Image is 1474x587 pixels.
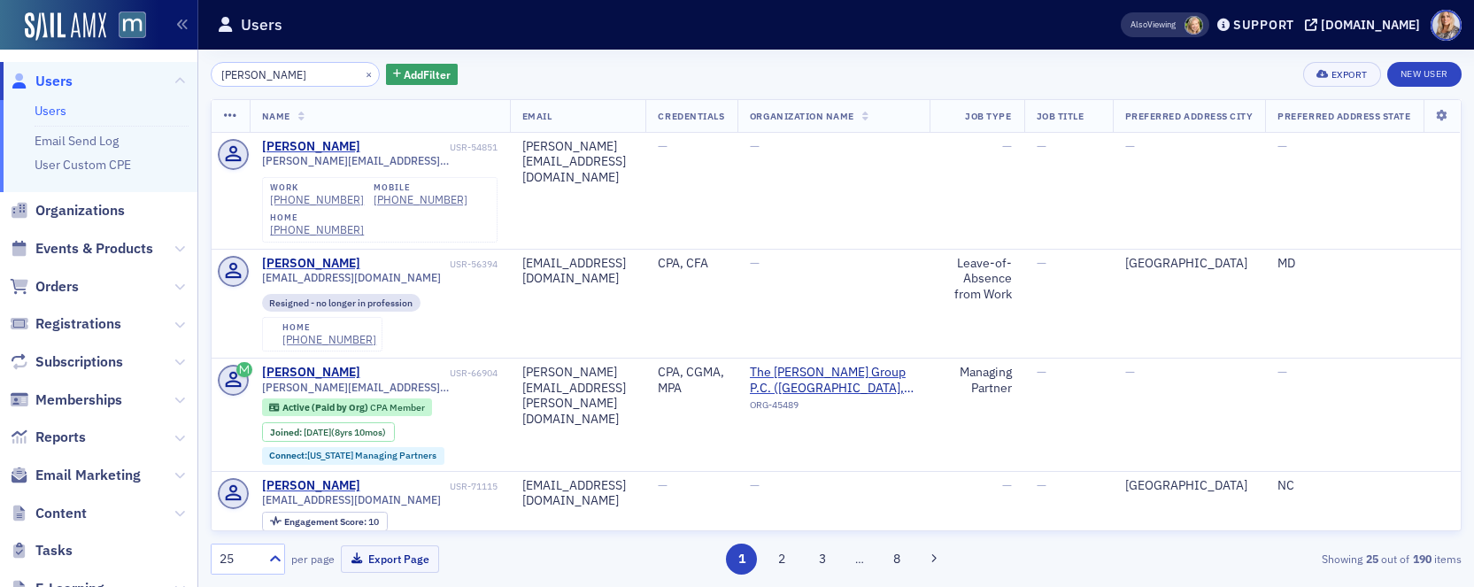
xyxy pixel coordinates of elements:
div: Leave-of-Absence from Work [942,256,1011,303]
span: Subscriptions [35,352,123,372]
button: Export Page [341,545,439,573]
span: — [658,477,668,493]
div: Resigned - no longer in profession [262,294,421,312]
div: Support [1233,17,1294,33]
a: Tasks [10,541,73,560]
span: Memberships [35,390,122,410]
span: [PERSON_NAME][EMAIL_ADDRESS][DOMAIN_NAME] [262,154,498,167]
span: CPA Member [370,401,425,413]
span: Job Type [965,110,1011,122]
div: NC [1277,478,1448,494]
a: Email Send Log [35,133,119,149]
label: per page [291,551,335,567]
a: New User [1387,62,1462,87]
div: 25 [220,550,259,568]
span: — [1037,138,1046,154]
div: 10 [284,517,379,527]
span: Rebekah Olson [1185,16,1203,35]
a: Reports [10,428,86,447]
div: USR-71115 [363,481,498,492]
span: — [1125,138,1135,154]
div: [DOMAIN_NAME] [1321,17,1420,33]
a: [PERSON_NAME] [262,139,360,155]
div: home [270,212,364,223]
button: × [361,66,377,81]
div: Joined: 2016-09-22 00:00:00 [262,422,395,442]
span: Credentials [658,110,724,122]
span: The Rodeheaver Group P.C. (Oakland, MD) [750,365,917,396]
div: Engagement Score: 10 [262,512,388,531]
a: [PERSON_NAME] [262,256,360,272]
a: Users [10,72,73,91]
div: CPA, CGMA, MPA [658,365,724,396]
span: Email Marketing [35,466,141,485]
span: Add Filter [404,66,451,82]
a: Users [35,103,66,119]
div: Active (Paid by Org): Active (Paid by Org): CPA Member [262,398,433,416]
span: — [1037,477,1046,493]
span: Orders [35,277,79,297]
span: — [1277,138,1287,154]
button: 1 [726,544,757,575]
h1: Users [241,14,282,35]
span: Events & Products [35,239,153,259]
a: Email Marketing [10,466,141,485]
a: [PHONE_NUMBER] [374,193,467,206]
span: Content [35,504,87,523]
a: User Custom CPE [35,157,131,173]
button: 3 [806,544,837,575]
div: [GEOGRAPHIC_DATA] [1125,478,1254,494]
a: Subscriptions [10,352,123,372]
img: SailAMX [25,12,106,41]
span: — [1277,364,1287,380]
span: — [1037,255,1046,271]
span: Job Title [1037,110,1084,122]
input: Search… [211,62,380,87]
img: SailAMX [119,12,146,39]
div: USR-56394 [363,259,498,270]
a: Orders [10,277,79,297]
a: [PERSON_NAME] [262,365,360,381]
span: Profile [1431,10,1462,41]
a: Connect:[US_STATE] Managing Partners [269,450,436,461]
div: [PERSON_NAME][EMAIL_ADDRESS][DOMAIN_NAME] [522,139,634,186]
div: home [282,322,376,333]
div: (8yrs 10mos) [304,427,386,438]
div: USR-66904 [363,367,498,379]
span: Tasks [35,541,73,560]
span: Organizations [35,201,125,220]
div: ORG-45489 [750,399,917,417]
span: [DATE] [304,426,331,438]
a: Events & Products [10,239,153,259]
a: Organizations [10,201,125,220]
div: Managing Partner [942,365,1011,396]
span: Connect : [269,449,307,461]
div: Export [1331,70,1368,80]
a: The [PERSON_NAME] Group P.C. ([GEOGRAPHIC_DATA], [GEOGRAPHIC_DATA]) [750,365,917,396]
button: 2 [767,544,798,575]
div: mobile [374,182,467,193]
button: [DOMAIN_NAME] [1305,19,1426,31]
a: [PHONE_NUMBER] [270,223,364,236]
span: Engagement Score : [284,515,368,528]
span: [EMAIL_ADDRESS][DOMAIN_NAME] [262,493,441,506]
div: MD [1277,256,1448,272]
a: [PERSON_NAME] [262,478,360,494]
span: Viewing [1131,19,1176,31]
div: [EMAIL_ADDRESS][DOMAIN_NAME] [522,256,634,287]
a: View Homepage [106,12,146,42]
span: Preferred Address City [1125,110,1254,122]
span: Active (Paid by Org) [282,401,370,413]
button: AddFilter [386,64,459,86]
span: Registrations [35,314,121,334]
a: [PHONE_NUMBER] [270,193,364,206]
button: 8 [881,544,912,575]
span: — [750,477,760,493]
span: Organization Name [750,110,854,122]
